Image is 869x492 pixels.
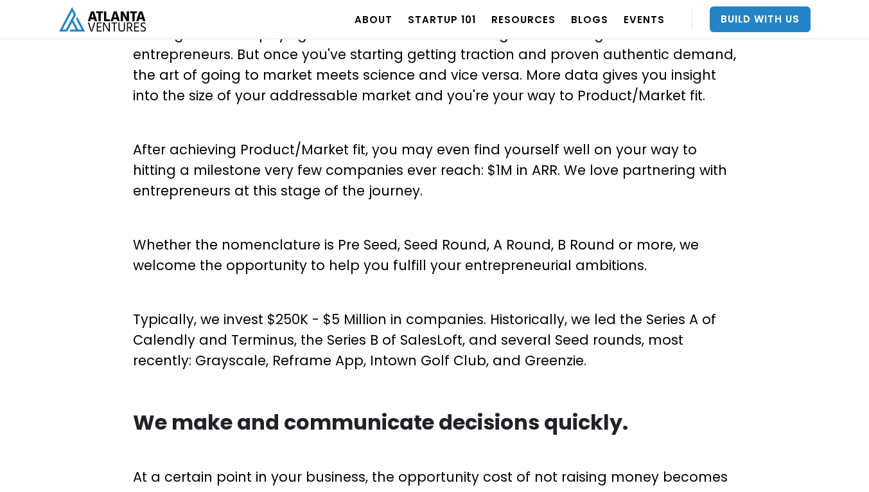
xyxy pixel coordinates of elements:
[624,1,665,37] a: EVENTS
[133,24,737,106] p: Getting those first paying customers is one of the toughest challenges for entrepreneurs. But onc...
[571,1,608,37] a: BLOGS
[355,1,392,37] a: ABOUT
[710,6,811,32] a: Build With Us
[133,140,737,201] p: After achieving Product/Market fit, you may even find yourself well on your way to hitting a mile...
[133,282,737,303] p: ‍
[133,378,737,398] p: ‍
[491,1,556,37] a: RESOURCES
[133,309,737,371] p: Typically, we invest $250K - $5 Million in companies. Historically, we led the Series A of Calend...
[408,1,476,37] a: Startup 101
[133,408,628,437] strong: We make and communicate decisions quickly.
[133,235,737,276] p: Whether the nomenclature is Pre Seed, Seed Round, A Round, B Round or more, we welcome the opport...
[133,208,737,228] p: ‍
[133,440,737,460] p: ‍
[133,113,737,133] p: ‍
